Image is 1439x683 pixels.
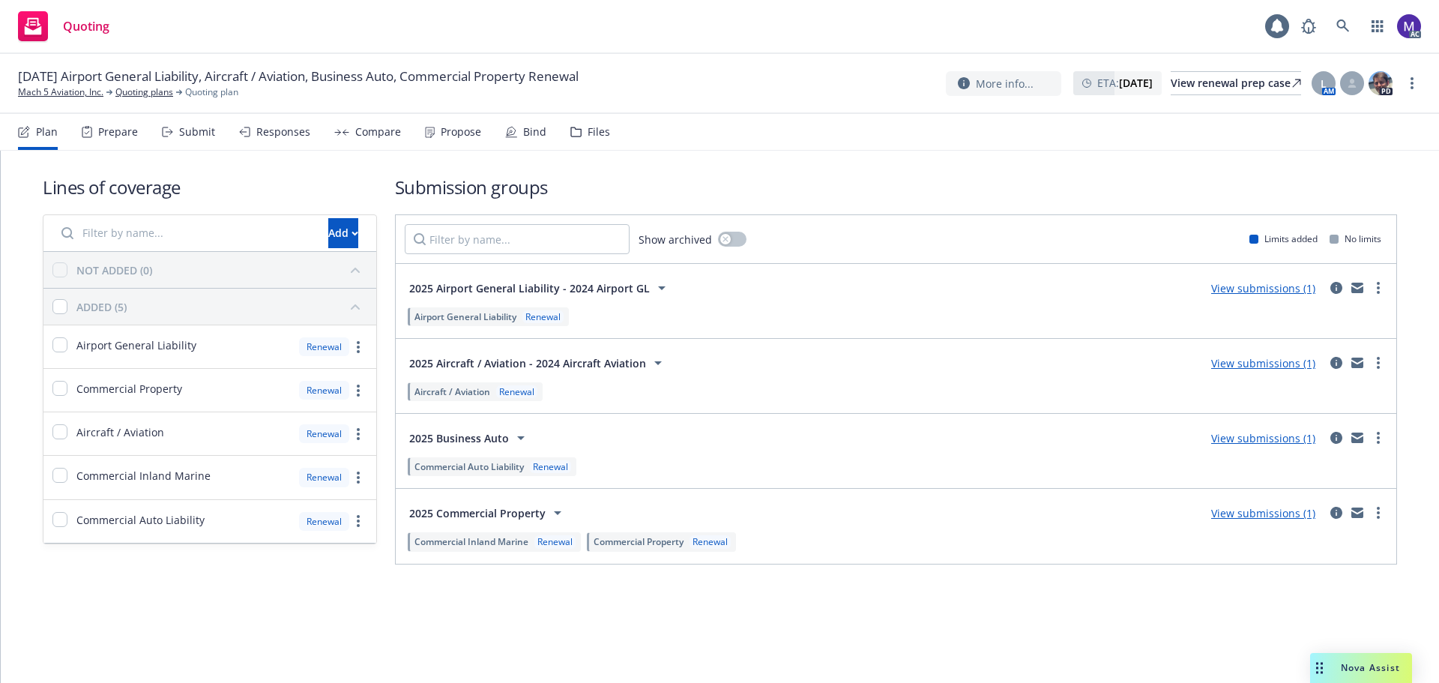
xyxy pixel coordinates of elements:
a: circleInformation [1327,354,1345,372]
span: Commercial Inland Marine [76,468,211,484]
span: Commercial Auto Liability [76,512,205,528]
h1: Lines of coverage [43,175,377,199]
div: No limits [1330,232,1381,245]
a: mail [1348,279,1366,297]
a: more [349,425,367,443]
span: 2025 Airport General Liability - 2024 Airport GL [409,280,650,296]
div: Limits added [1249,232,1318,245]
div: ADDED (5) [76,299,127,315]
button: NOT ADDED (0) [76,258,367,282]
div: Renewal [522,310,564,323]
div: View renewal prep case [1171,72,1301,94]
div: Compare [355,126,401,138]
a: View submissions (1) [1211,431,1315,445]
button: ADDED (5) [76,295,367,319]
span: ETA : [1097,75,1153,91]
div: NOT ADDED (0) [76,262,152,278]
span: Quoting [63,20,109,32]
div: Renewal [534,535,576,548]
strong: [DATE] [1119,76,1153,90]
img: photo [1369,71,1393,95]
div: Renewal [299,512,349,531]
span: 2025 Aircraft / Aviation - 2024 Aircraft Aviation [409,355,646,371]
div: Files [588,126,610,138]
a: more [1369,354,1387,372]
span: [DATE] Airport General Liability, Aircraft / Aviation, Business Auto, Commercial Property Renewal [18,67,579,85]
span: Airport General Liability [414,310,516,323]
button: 2025 Airport General Liability - 2024 Airport GL [405,273,675,303]
div: Renewal [299,337,349,356]
div: Renewal [496,385,537,398]
button: 2025 Business Auto [405,423,534,453]
a: circleInformation [1327,279,1345,297]
a: circleInformation [1327,429,1345,447]
a: Switch app [1363,11,1393,41]
a: Quoting [12,5,115,47]
a: View submissions (1) [1211,506,1315,520]
span: Show archived [639,232,712,247]
span: Commercial Property [594,535,684,548]
div: Propose [441,126,481,138]
a: more [1403,74,1421,92]
div: Renewal [299,468,349,487]
div: Plan [36,126,58,138]
a: more [1369,504,1387,522]
span: Commercial Inland Marine [414,535,528,548]
a: Search [1328,11,1358,41]
span: Nova Assist [1341,661,1400,674]
div: Renewal [299,381,349,400]
div: Responses [256,126,310,138]
div: Renewal [299,424,349,443]
span: Airport General Liability [76,337,196,353]
span: Commercial Auto Liability [414,460,524,473]
a: mail [1348,354,1366,372]
span: Quoting plan [185,85,238,99]
input: Filter by name... [405,224,630,254]
a: more [349,469,367,487]
img: photo [1397,14,1421,38]
div: Renewal [530,460,571,473]
span: L [1321,76,1327,91]
a: Mach 5 Aviation, Inc. [18,85,103,99]
h1: Submission groups [395,175,1397,199]
button: Nova Assist [1310,653,1412,683]
a: View submissions (1) [1211,281,1315,295]
a: more [1369,279,1387,297]
a: View renewal prep case [1171,71,1301,95]
span: Aircraft / Aviation [414,385,490,398]
div: Submit [179,126,215,138]
a: View submissions (1) [1211,356,1315,370]
span: More info... [976,76,1034,91]
a: Report a Bug [1294,11,1324,41]
button: 2025 Commercial Property [405,498,571,528]
input: Filter by name... [52,218,319,248]
button: More info... [946,71,1061,96]
button: Add [328,218,358,248]
a: Quoting plans [115,85,173,99]
div: Drag to move [1310,653,1329,683]
span: 2025 Commercial Property [409,505,546,521]
button: 2025 Aircraft / Aviation - 2024 Aircraft Aviation [405,348,672,378]
span: 2025 Business Auto [409,430,509,446]
div: Prepare [98,126,138,138]
a: circleInformation [1327,504,1345,522]
div: Renewal [690,535,731,548]
span: Commercial Property [76,381,182,397]
a: mail [1348,429,1366,447]
a: more [349,382,367,400]
a: more [349,512,367,530]
div: Bind [523,126,546,138]
a: mail [1348,504,1366,522]
a: more [349,338,367,356]
a: more [1369,429,1387,447]
div: Add [328,219,358,247]
span: Aircraft / Aviation [76,424,164,440]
